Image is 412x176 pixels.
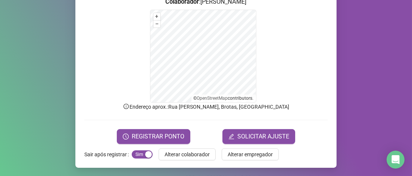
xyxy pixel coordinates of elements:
[222,148,279,160] button: Alterar empregador
[194,96,254,101] li: © contributors.
[132,132,184,141] span: REGISTRAR PONTO
[84,103,328,111] p: Endereço aprox. : Rua [PERSON_NAME], Brotas, [GEOGRAPHIC_DATA]
[84,148,132,160] label: Sair após registrar
[117,129,190,144] button: REGISTRAR PONTO
[237,132,289,141] span: SOLICITAR AJUSTE
[153,13,160,20] button: +
[165,150,210,159] span: Alterar colaborador
[159,148,216,160] button: Alterar colaborador
[123,103,129,110] span: info-circle
[197,96,228,101] a: OpenStreetMap
[153,20,160,28] button: –
[387,151,405,169] div: Open Intercom Messenger
[123,134,129,140] span: clock-circle
[228,150,273,159] span: Alterar empregador
[228,134,234,140] span: edit
[222,129,295,144] button: editSOLICITAR AJUSTE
